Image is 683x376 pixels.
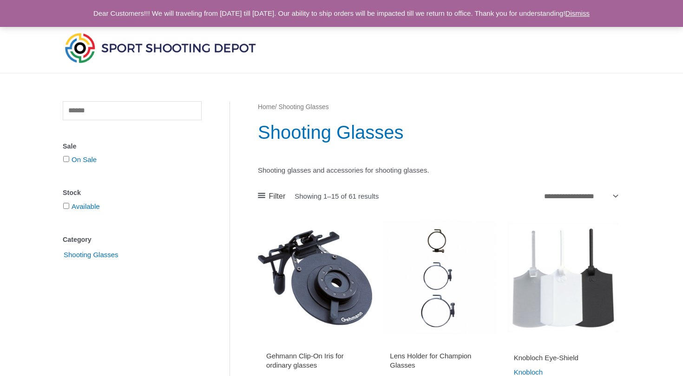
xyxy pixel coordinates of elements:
[390,351,487,373] a: Lens Holder for Champion Glasses
[514,340,611,351] iframe: Customer reviews powered by Trustpilot
[63,247,119,263] span: Shooting Glasses
[63,233,202,246] div: Category
[258,101,620,113] nav: Breadcrumb
[514,353,611,363] h2: Knobloch Eye-Shield
[514,353,611,366] a: Knobloch Eye-Shield
[63,140,202,153] div: Sale
[72,202,100,210] a: Available
[258,220,372,335] img: Gehmann Clip-On Iris
[72,156,97,163] a: On Sale
[63,156,69,162] input: On Sale
[381,220,496,335] img: Lens Holder for Champion Glasses
[63,203,69,209] input: Available
[540,189,620,203] select: Shop order
[390,340,487,351] iframe: Customer reviews powered by Trustpilot
[295,193,379,200] p: Showing 1–15 of 61 results
[506,220,620,335] img: Knobloch Eye-Shield
[266,351,364,370] h2: Gehmann Clip-On Iris for ordinary glasses
[63,250,119,258] a: Shooting Glasses
[63,186,202,200] div: Stock
[258,164,620,177] p: Shooting glasses and accessories for shooting glasses.
[258,119,620,145] h1: Shooting Glasses
[390,351,487,370] h2: Lens Holder for Champion Glasses
[266,340,364,351] iframe: Customer reviews powered by Trustpilot
[63,31,258,65] img: Sport Shooting Depot
[258,104,275,110] a: Home
[269,189,286,203] span: Filter
[266,351,364,373] a: Gehmann Clip-On Iris for ordinary glasses
[565,9,590,17] a: Dismiss
[514,368,543,376] a: Knobloch
[258,189,285,203] a: Filter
